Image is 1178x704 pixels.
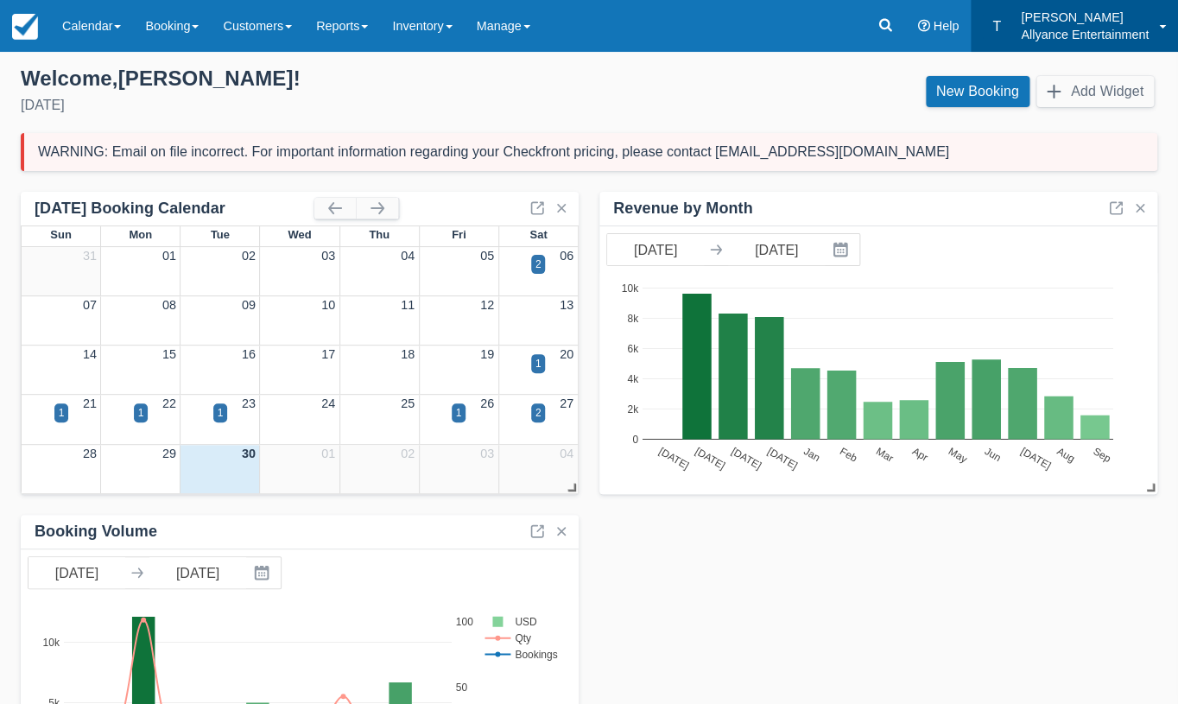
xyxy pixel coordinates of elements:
[607,234,704,265] input: Start Date
[560,447,573,460] a: 04
[321,396,335,410] a: 24
[480,396,494,410] a: 26
[456,405,462,421] div: 1
[21,95,575,116] div: [DATE]
[535,356,541,371] div: 1
[825,234,859,265] button: Interact with the calendar and add the check-in date for your trip.
[12,14,38,40] img: checkfront-main-nav-mini-logo.png
[129,228,152,241] span: Mon
[401,298,415,312] a: 11
[35,199,314,219] div: [DATE] Booking Calendar
[369,228,389,241] span: Thu
[242,249,256,263] a: 02
[1021,26,1149,43] p: Allyance Entertainment
[560,347,573,361] a: 20
[28,557,125,588] input: Start Date
[59,405,65,421] div: 1
[480,249,494,263] a: 05
[401,347,415,361] a: 18
[480,298,494,312] a: 12
[246,557,281,588] button: Interact with the calendar and add the check-in date for your trip.
[480,347,494,361] a: 19
[83,298,97,312] a: 07
[162,447,176,460] a: 29
[560,298,573,312] a: 13
[452,228,466,241] span: Fri
[728,234,825,265] input: End Date
[321,298,335,312] a: 10
[162,347,176,361] a: 15
[242,447,256,460] a: 30
[83,249,97,263] a: 31
[560,249,573,263] a: 06
[321,249,335,263] a: 03
[1021,9,1149,26] p: [PERSON_NAME]
[242,298,256,312] a: 09
[38,143,949,161] div: WARNING: Email on file incorrect. For important information regarding your Checkfront pricing, pl...
[535,257,541,272] div: 2
[535,405,541,421] div: 2
[917,20,929,32] i: Help
[242,347,256,361] a: 16
[321,347,335,361] a: 17
[138,405,144,421] div: 1
[162,396,176,410] a: 22
[983,13,1010,41] div: T
[218,405,224,421] div: 1
[560,396,573,410] a: 27
[321,447,335,460] a: 01
[529,228,547,241] span: Sat
[613,199,752,219] div: Revenue by Month
[21,66,575,92] div: Welcome , [PERSON_NAME] !
[35,522,157,542] div: Booking Volume
[83,396,97,410] a: 21
[162,298,176,312] a: 08
[288,228,311,241] span: Wed
[83,447,97,460] a: 28
[149,557,246,588] input: End Date
[83,347,97,361] a: 14
[50,228,71,241] span: Sun
[401,249,415,263] a: 04
[480,447,494,460] a: 03
[401,447,415,460] a: 02
[162,249,176,263] a: 01
[933,19,959,33] span: Help
[242,396,256,410] a: 23
[926,76,1029,107] a: New Booking
[401,396,415,410] a: 25
[211,228,230,241] span: Tue
[1036,76,1154,107] button: Add Widget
